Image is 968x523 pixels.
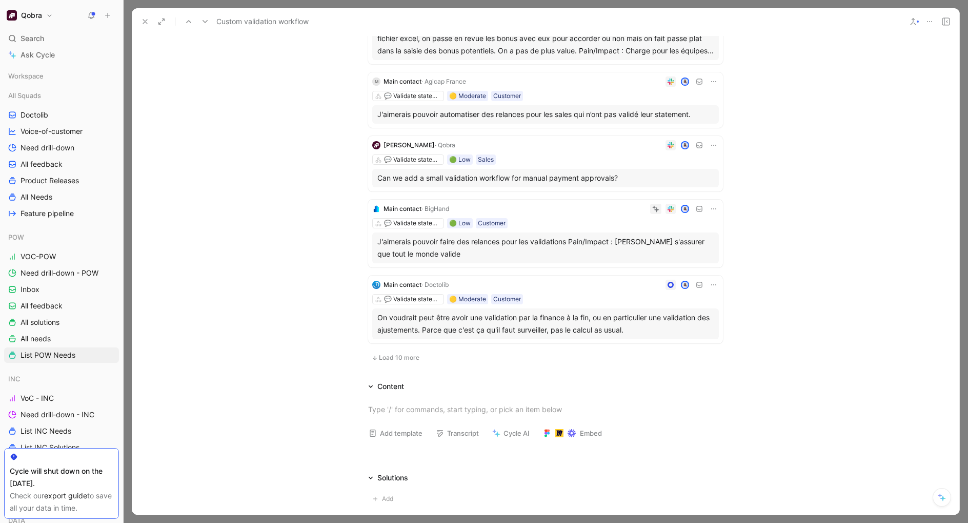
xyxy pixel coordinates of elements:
[21,110,48,120] span: Doctolib
[372,78,380,86] div: M
[488,426,534,440] button: Cycle AI
[478,154,494,165] div: Sales
[4,47,119,63] a: Ask Cycle
[4,331,119,346] a: All needs
[449,154,471,165] div: 🟢 Low
[377,172,714,184] div: Can we add a small validation workflow for manual payment approvals?
[421,281,449,288] span: · Doctolib
[4,407,119,422] a: Need drill-down - INC
[4,8,55,23] button: QobraQobra
[21,192,52,202] span: All Needs
[538,426,607,440] button: Embed
[21,410,94,420] span: Need drill-down - INC
[4,282,119,297] a: Inbox
[10,490,113,514] div: Check our to save all your data in time.
[4,31,119,46] div: Search
[21,208,74,219] span: Feature pipeline
[7,10,17,21] img: Qobra
[682,79,689,85] img: avatar
[4,440,119,455] a: List INC Solutions
[4,88,119,221] div: All SquadsDoctolibVoice-of-customerNeed drill-downAll feedbackProduct ReleasesAll NeedsFeature pi...
[682,142,689,149] img: avatar
[449,218,471,228] div: 🟢 Low
[21,426,71,436] span: List INC Needs
[216,15,309,28] span: Custom validation workflow
[449,294,486,304] div: 🟡 Moderate
[682,282,689,288] img: avatar
[4,371,119,505] div: INCVoC - INCNeed drill-down - INCList INC NeedsList INC SolutionsInboxAll feedbackAll needs
[449,91,486,101] div: 🟡 Moderate
[368,352,423,364] button: Load 10 more
[4,423,119,439] a: List INC Needs
[21,334,51,344] span: All needs
[4,391,119,406] a: VoC - INC
[384,154,441,165] div: 💬 Validate statements
[421,205,449,212] span: · BigHand
[377,312,714,336] div: On voudrait peut être avoir une validation par la finance à la fin, ou en particulier une validat...
[21,393,54,403] span: VoC - INC
[4,206,119,221] a: Feature pipeline
[4,107,119,123] a: Doctolib
[4,68,119,84] div: Workspace
[431,426,483,440] button: Transcript
[21,176,79,186] span: Product Releases
[44,491,87,500] a: export guide
[4,173,119,188] a: Product Releases
[384,141,435,149] span: [PERSON_NAME]
[384,78,421,85] span: Main contact
[4,265,119,281] a: Need drill-down - POW
[379,354,419,362] span: Load 10 more
[435,141,455,149] span: · Qobra
[377,108,714,121] div: J'aimerais pouvoir automatiser des relances pour les sales qui n’ont pas validé leur statement.
[21,32,44,45] span: Search
[493,294,521,304] div: Customer
[372,141,380,149] img: logo
[21,284,39,295] span: Inbox
[10,465,113,490] div: Cycle will shut down on the [DATE].
[364,426,427,440] button: Add template
[364,472,412,484] div: Solutions
[493,91,521,101] div: Customer
[384,281,421,288] span: Main contact
[8,90,41,101] span: All Squads
[4,124,119,139] a: Voice-of-customer
[382,494,396,504] span: Add
[377,472,408,484] div: Solutions
[4,229,119,363] div: POWVOC-POWNeed drill-down - POWInboxAll feedbackAll solutionsAll needsList POW Needs
[21,317,59,327] span: All solutions
[377,236,714,260] div: J'aimerais pouvoir faire des relances pour les validations Pain/Impact : [PERSON_NAME] s'assurer ...
[21,49,55,61] span: Ask Cycle
[384,218,441,228] div: 💬 Validate statements
[368,492,401,506] button: Add
[384,91,441,101] div: 💬 Validate statements
[4,315,119,330] a: All solutions
[21,143,74,153] span: Need drill-down
[21,251,56,262] span: VOC-POW
[384,205,421,212] span: Main contact
[4,189,119,205] a: All Needs
[21,442,79,453] span: List INC Solutions
[372,281,380,289] img: logo
[377,380,404,393] div: Content
[4,140,119,156] a: Need drill-down
[4,88,119,103] div: All Squads
[377,20,714,57] div: J'aimerais avoir un circuit de validation pour les bonus exceptionnel. [DATE] les VP remplissent ...
[4,249,119,264] a: VOC-POW
[384,294,441,304] div: 💬 Validate statements
[21,159,63,169] span: All feedback
[4,298,119,314] a: All feedback
[8,232,24,242] span: POW
[421,78,466,85] span: · Agicap France
[8,374,21,384] span: INC
[364,380,408,393] div: Content
[4,229,119,245] div: POW
[4,347,119,363] a: List POW Needs
[21,126,83,137] span: Voice-of-customer
[21,350,75,360] span: List POW Needs
[21,301,63,311] span: All feedback
[4,157,119,172] a: All feedback
[372,205,380,213] img: logo
[682,206,689,212] img: avatar
[4,371,119,386] div: INC
[478,218,506,228] div: Customer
